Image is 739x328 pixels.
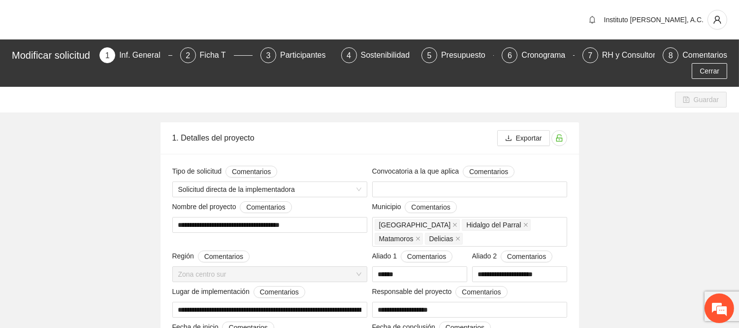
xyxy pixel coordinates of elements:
button: downloadExportar [497,130,550,146]
span: Comentarios [260,287,299,297]
div: Sostenibilidad [361,47,418,63]
button: Lugar de implementación [254,286,305,298]
div: Chatee con nosotros ahora [51,50,165,63]
span: Comentarios [507,251,546,262]
button: Tipo de solicitud [225,166,277,178]
span: unlock [552,134,567,142]
span: Aliado 2 [472,251,553,262]
span: Chihuahua [375,219,460,231]
span: Lugar de implementación [172,286,305,298]
span: Responsable del proyecto [372,286,508,298]
span: close [455,236,460,241]
span: 4 [347,51,351,60]
button: Aliado 1 [401,251,452,262]
div: 7RH y Consultores [582,47,655,63]
span: Municipio [372,201,457,213]
div: 3Participantes [260,47,333,63]
span: Región [172,251,250,262]
span: Solicitud directa de la implementadora [178,182,361,197]
span: Cerrar [700,66,719,76]
textarea: Escriba su mensaje y pulse “Intro” [5,221,188,255]
div: Inf. General [119,47,168,63]
button: Responsable del proyecto [455,286,507,298]
div: Participantes [280,47,334,63]
button: user [707,10,727,30]
span: Comentarios [407,251,446,262]
span: Matamoros [379,233,414,244]
span: Estamos en línea. [57,108,136,207]
span: 5 [427,51,432,60]
span: 1 [105,51,110,60]
span: [GEOGRAPHIC_DATA] [379,219,451,230]
span: Comentarios [469,166,508,177]
button: Convocatoria a la que aplica [463,166,514,178]
div: RH y Consultores [602,47,672,63]
div: 6Cronograma [502,47,574,63]
span: close [452,222,457,227]
div: 2Ficha T [180,47,253,63]
span: 6 [508,51,512,60]
button: saveGuardar [675,92,727,108]
button: Aliado 2 [501,251,552,262]
div: Minimizar ventana de chat en vivo [161,5,185,29]
div: Presupuesto [441,47,493,63]
span: Comentarios [232,166,271,177]
button: Cerrar [692,63,727,79]
span: 7 [588,51,592,60]
span: bell [585,16,600,24]
span: user [708,15,727,24]
div: Cronograma [521,47,573,63]
div: 5Presupuesto [421,47,494,63]
span: Comentarios [204,251,243,262]
div: Comentarios [682,47,727,63]
span: Hidalgo del Parral [466,219,521,230]
button: bell [584,12,600,28]
span: Convocatoria a la que aplica [372,166,515,178]
div: 4Sostenibilidad [341,47,414,63]
span: Comentarios [411,202,450,213]
div: Modificar solicitud [12,47,94,63]
span: Delicias [425,233,463,245]
button: Municipio [405,201,456,213]
span: 3 [266,51,271,60]
div: 8Comentarios [663,47,727,63]
button: unlock [551,130,567,146]
span: close [416,236,420,241]
button: Región [198,251,250,262]
div: Ficha T [200,47,234,63]
span: 2 [186,51,190,60]
span: Nombre del proyecto [172,201,292,213]
span: download [505,135,512,143]
span: Delicias [429,233,453,244]
span: Tipo de solicitud [172,166,278,178]
span: Zona centro sur [178,267,361,282]
div: 1Inf. General [99,47,172,63]
div: 1. Detalles del proyecto [172,124,497,152]
span: Matamoros [375,233,423,245]
span: Comentarios [462,287,501,297]
span: Instituto [PERSON_NAME], A.C. [604,16,704,24]
button: Nombre del proyecto [240,201,291,213]
span: Aliado 1 [372,251,453,262]
span: 8 [669,51,673,60]
span: close [523,222,528,227]
span: Hidalgo del Parral [462,219,530,231]
span: Comentarios [246,202,285,213]
span: Exportar [516,133,542,144]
